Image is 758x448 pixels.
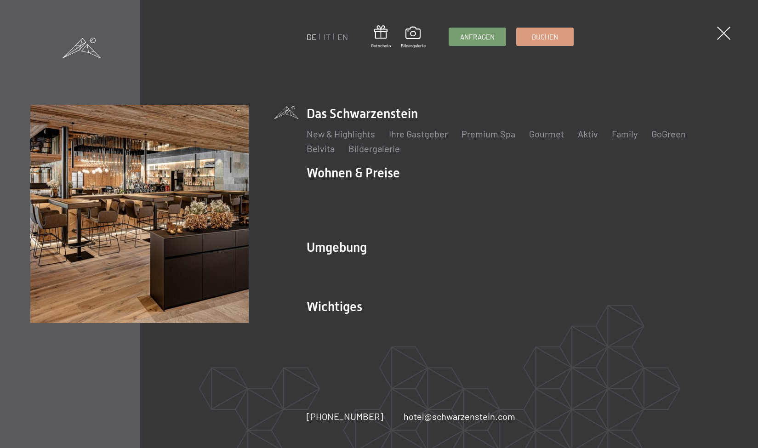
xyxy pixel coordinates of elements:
a: EN [337,32,348,42]
a: [PHONE_NUMBER] [307,410,383,423]
a: Gourmet [529,128,564,139]
a: Aktiv [578,128,598,139]
a: New & Highlights [307,128,375,139]
a: Anfragen [449,28,506,45]
a: IT [324,32,331,42]
a: Premium Spa [462,128,515,139]
a: Bildergalerie [401,27,426,49]
span: Gutschein [371,42,391,49]
a: GoGreen [651,128,686,139]
a: Belvita [307,143,335,154]
a: Ihre Gastgeber [389,128,448,139]
a: Family [612,128,638,139]
a: hotel@schwarzenstein.com [404,410,515,423]
span: Bildergalerie [401,42,426,49]
a: DE [307,32,317,42]
span: [PHONE_NUMBER] [307,411,383,422]
a: Bildergalerie [348,143,400,154]
a: Buchen [517,28,573,45]
a: Gutschein [371,25,391,49]
span: Buchen [532,32,558,42]
span: Anfragen [460,32,495,42]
